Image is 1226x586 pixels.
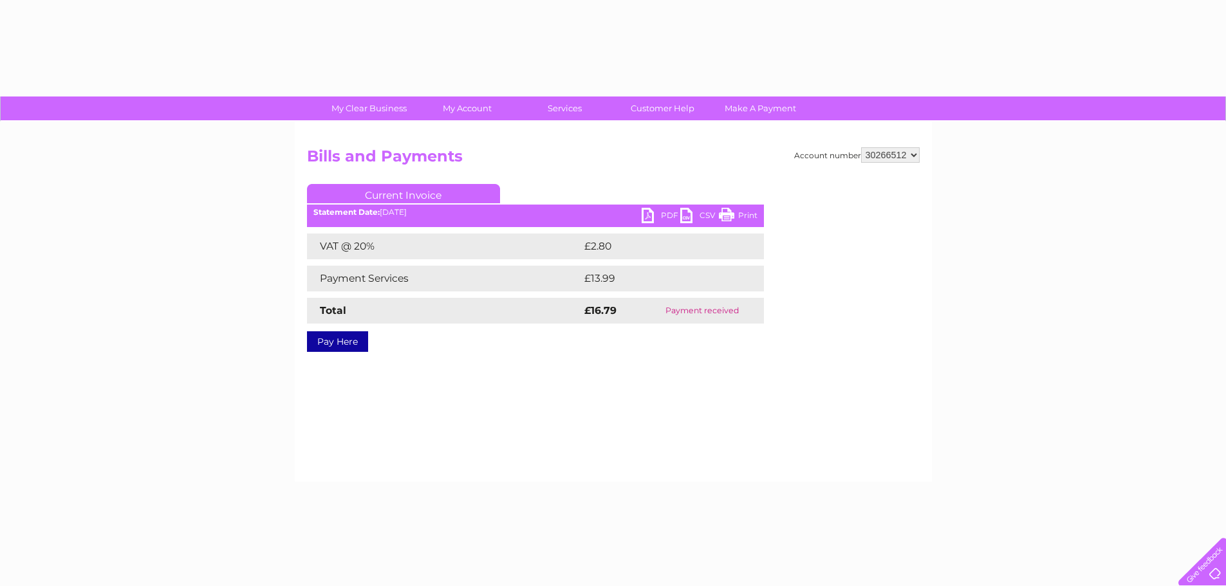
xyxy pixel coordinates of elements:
[584,304,617,316] strong: £16.79
[313,207,380,217] b: Statement Date:
[307,266,581,291] td: Payment Services
[794,147,920,163] div: Account number
[307,233,581,259] td: VAT @ 20%
[316,96,422,120] a: My Clear Business
[680,208,719,226] a: CSV
[320,304,346,316] strong: Total
[640,298,763,324] td: Payment received
[719,208,757,226] a: Print
[307,147,920,172] h2: Bills and Payments
[307,184,500,203] a: Current Invoice
[307,208,764,217] div: [DATE]
[707,96,813,120] a: Make A Payment
[581,233,734,259] td: £2.80
[307,331,368,352] a: Pay Here
[512,96,618,120] a: Services
[642,208,680,226] a: PDF
[609,96,716,120] a: Customer Help
[581,266,737,291] td: £13.99
[414,96,520,120] a: My Account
